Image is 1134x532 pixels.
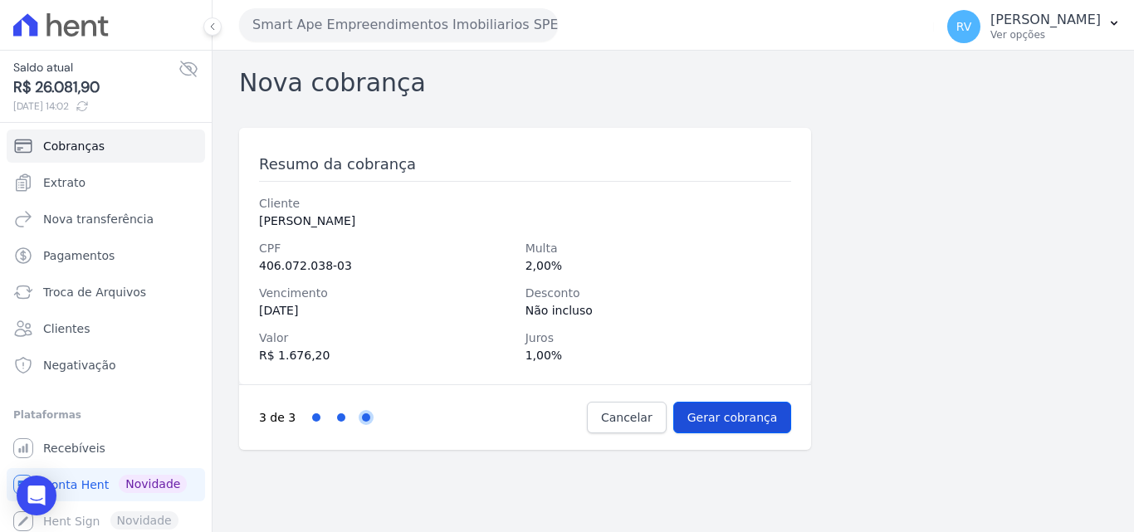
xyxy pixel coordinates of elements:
[259,212,791,230] span: [PERSON_NAME]
[7,239,205,272] a: Pagamentos
[259,402,587,433] nav: Progress
[43,440,105,456] span: Recebíveis
[259,302,525,320] span: [DATE]
[43,138,105,154] span: Cobranças
[259,329,525,347] label: Valor
[43,357,116,373] span: Negativação
[43,211,154,227] span: Nova transferência
[7,432,205,465] a: Recebíveis
[7,312,205,345] a: Clientes
[525,347,792,364] span: 1,00%
[990,28,1101,41] p: Ver opções
[525,240,792,257] label: Multa
[934,3,1134,50] button: RV [PERSON_NAME] Ver opções
[525,285,792,302] label: Desconto
[239,8,558,41] button: Smart Ape Empreendimentos Imobiliarios SPE LTDA
[525,329,792,347] label: Juros
[7,276,205,309] a: Troca de Arquivos
[7,166,205,199] a: Extrato
[259,195,791,212] label: Cliente
[17,476,56,515] div: Open Intercom Messenger
[525,257,792,275] span: 2,00%
[525,302,792,320] span: Não incluso
[13,405,198,425] div: Plataformas
[7,468,205,501] a: Conta Hent Novidade
[956,21,972,32] span: RV
[13,76,178,99] span: R$ 26.081,90
[239,64,426,101] h2: Nova cobrança
[43,174,86,191] span: Extrato
[13,59,178,76] span: Saldo atual
[673,402,792,433] input: Gerar cobrança
[13,99,178,114] span: [DATE] 14:02
[587,402,667,433] a: Cancelar
[259,154,791,182] h3: Resumo da cobrança
[259,347,525,364] span: R$ 1.676,20
[43,476,109,493] span: Conta Hent
[119,475,187,493] span: Novidade
[43,247,115,264] span: Pagamentos
[990,12,1101,28] p: [PERSON_NAME]
[7,349,205,382] a: Negativação
[259,240,525,257] label: CPF
[601,409,653,426] span: Cancelar
[43,284,146,300] span: Troca de Arquivos
[259,409,296,427] p: 3 de 3
[7,203,205,236] a: Nova transferência
[259,285,525,302] label: Vencimento
[43,320,90,337] span: Clientes
[259,257,525,275] span: 406.072.038-03
[7,129,205,163] a: Cobranças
